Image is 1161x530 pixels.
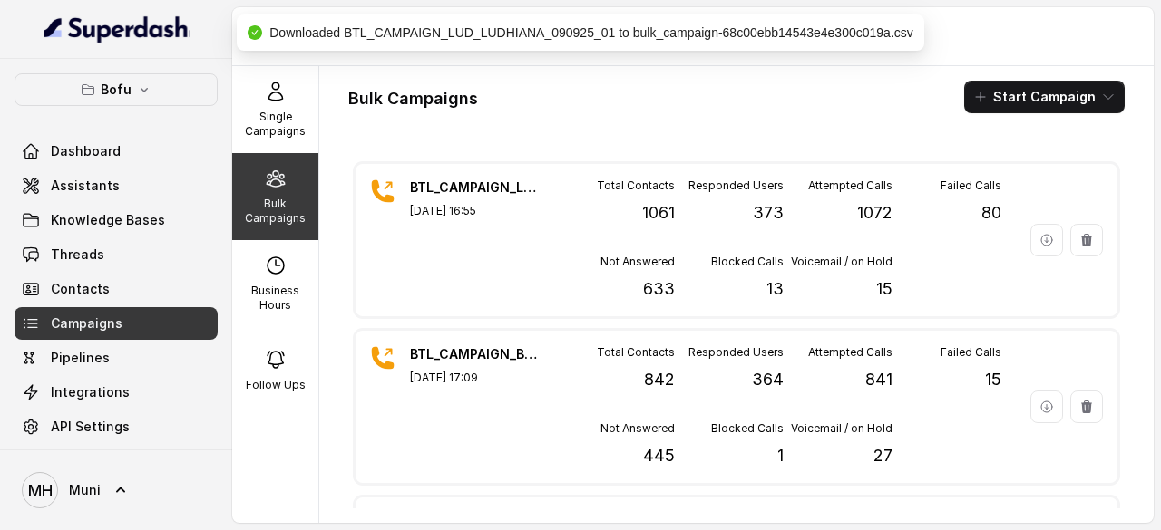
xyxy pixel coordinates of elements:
[688,345,784,360] p: Responded Users
[15,307,218,340] a: Campaigns
[410,345,537,363] p: BTL_CAMPAIGN_BLR_JAYNAGAR_060925_01
[15,238,218,271] a: Threads
[981,200,1001,226] p: 80
[15,73,218,106] button: Bofu
[941,345,1001,360] p: Failed Calls
[246,378,306,392] p: Follow Ups
[15,342,218,374] a: Pipelines
[642,200,675,226] p: 1061
[269,25,913,40] span: Downloaded BTL_CAMPAIGN_LUD_LUDHIANA_090925_01 to bulk_campaign-68c00ebb14543e4e300c019a.csv
[15,465,218,516] a: Muni
[876,276,893,302] p: 15
[51,142,121,160] span: Dashboard
[51,418,130,436] span: API Settings
[643,443,675,468] p: 445
[51,177,120,195] span: Assistants
[777,443,784,468] p: 1
[410,371,537,385] p: [DATE] 17:09
[51,349,110,367] span: Pipelines
[15,376,218,409] a: Integrations
[711,255,784,269] p: Blocked Calls
[410,204,537,218] p: [DATE] 16:55
[753,200,784,226] p: 373
[791,255,893,269] p: Voicemail / on Hold
[51,246,104,264] span: Threads
[15,273,218,305] a: Contacts
[941,178,1001,193] p: Failed Calls
[44,14,190,43] img: light.svg
[643,276,675,302] p: 633
[808,345,893,360] p: Attempted Calls
[248,25,262,40] span: check-circle
[239,284,311,313] p: Business Hours
[239,110,311,139] p: Single Campaigns
[597,178,675,193] p: Total Contacts
[15,135,218,168] a: Dashboard
[239,197,311,226] p: Bulk Campaigns
[51,383,130,401] span: Integrations
[51,211,165,229] span: Knowledge Bases
[15,410,218,443] a: API Settings
[51,280,110,298] span: Contacts
[597,345,675,360] p: Total Contacts
[985,367,1001,392] p: 15
[51,314,122,332] span: Campaigns
[101,79,132,101] p: Bofu
[600,255,675,269] p: Not Answered
[688,178,784,193] p: Responded Users
[410,178,537,197] p: BTL_CAMPAIGN_LUD_LUDHIANA_090925_01
[348,84,478,113] h1: Bulk Campaigns
[791,421,893,436] p: Voicemail / on Hold
[873,443,893,468] p: 27
[15,445,218,477] a: Voices Library
[644,367,675,392] p: 842
[69,481,101,499] span: Muni
[857,200,893,226] p: 1072
[15,169,218,202] a: Assistants
[711,421,784,436] p: Blocked Calls
[766,276,784,302] p: 13
[28,481,53,500] text: MH
[15,204,218,236] a: Knowledge Bases
[752,367,784,392] p: 364
[600,421,675,436] p: Not Answered
[808,178,893,193] p: Attempted Calls
[865,367,893,392] p: 841
[964,81,1125,113] button: Start Campaign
